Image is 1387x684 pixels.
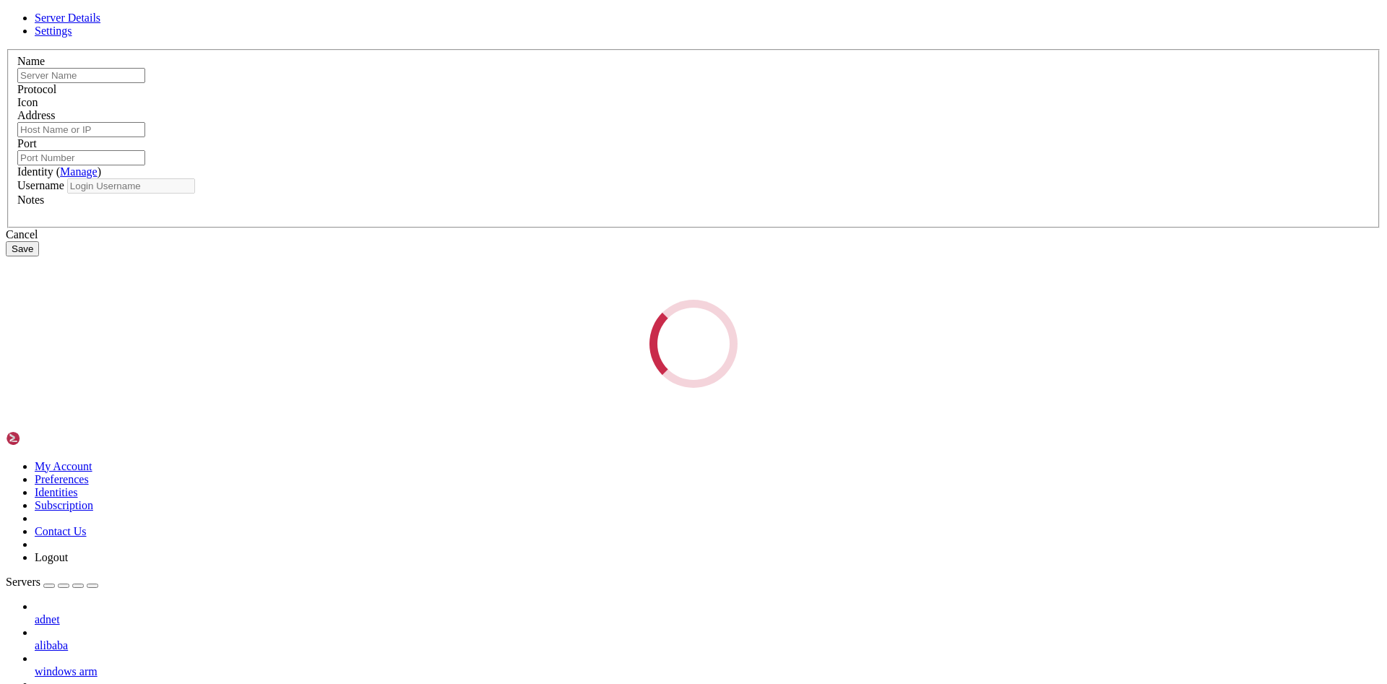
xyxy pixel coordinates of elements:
span: Servers [6,576,40,588]
label: Icon [17,96,38,108]
input: Host Name or IP [17,122,145,137]
input: Port Number [17,150,145,165]
button: Save [6,241,39,256]
span: ( ) [56,165,101,178]
a: alibaba [35,639,1381,652]
label: Protocol [17,83,56,95]
label: Name [17,55,45,67]
label: Notes [17,194,44,206]
label: Username [17,179,64,191]
label: Port [17,137,37,150]
a: Server Details [35,12,100,24]
input: Login Username [67,178,195,194]
a: windows arm [35,665,1381,678]
label: Identity [17,165,101,178]
a: Subscription [35,499,93,511]
a: Servers [6,576,98,588]
li: windows arm [35,652,1381,678]
input: Server Name [17,68,145,83]
a: adnet [35,613,1381,626]
a: Logout [35,551,68,563]
div: Loading... [645,295,741,391]
span: alibaba [35,639,68,651]
a: Manage [60,165,98,178]
div: Cancel [6,228,1381,241]
a: Preferences [35,473,89,485]
li: alibaba [35,626,1381,652]
span: windows arm [35,665,98,677]
li: adnet [35,600,1381,626]
label: Address [17,109,55,121]
a: Settings [35,25,72,37]
a: Contact Us [35,525,87,537]
a: My Account [35,460,92,472]
a: Identities [35,486,78,498]
span: adnet [35,613,60,625]
img: Shellngn [6,431,89,446]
